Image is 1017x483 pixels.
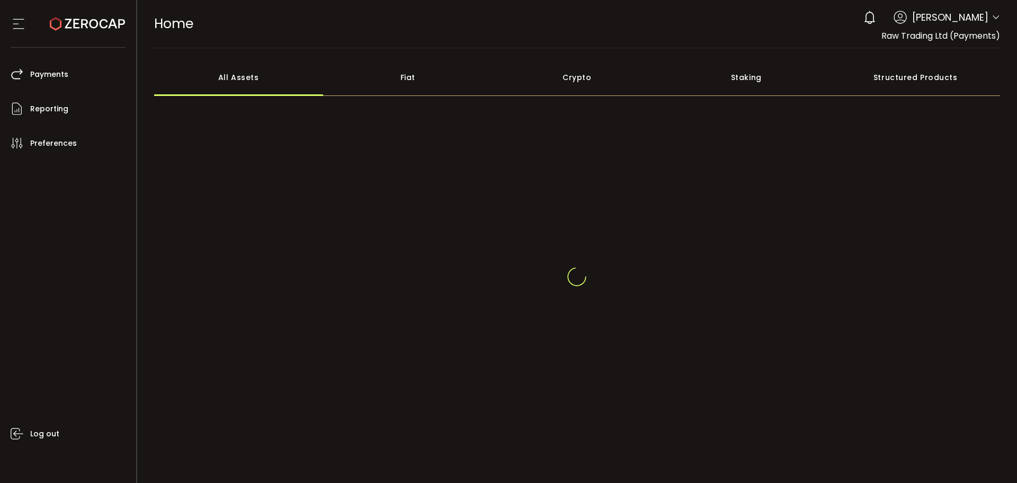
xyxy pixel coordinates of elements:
div: All Assets [154,59,324,96]
span: Log out [30,426,59,442]
div: Fiat [323,59,493,96]
span: Home [154,14,193,33]
span: Raw Trading Ltd (Payments) [881,30,1000,42]
iframe: Chat Widget [964,432,1017,483]
span: [PERSON_NAME] [912,10,988,24]
div: Crypto [493,59,662,96]
span: Payments [30,67,68,82]
div: Structured Products [831,59,1001,96]
div: Staking [662,59,831,96]
span: Reporting [30,101,68,117]
span: Preferences [30,136,77,151]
